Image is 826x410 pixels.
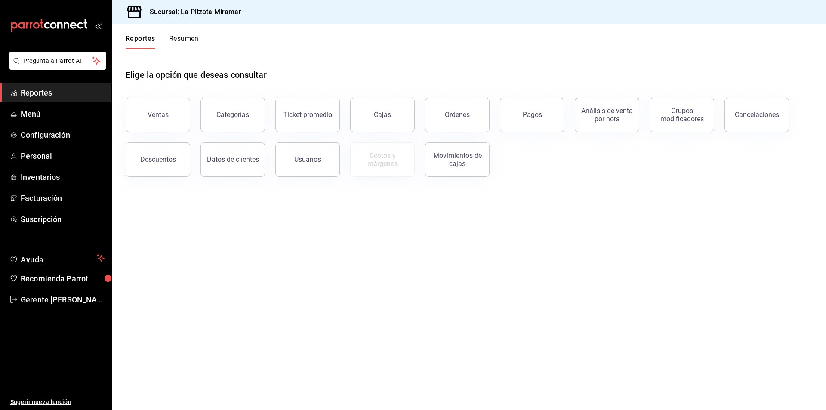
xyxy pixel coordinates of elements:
div: Categorías [216,111,249,119]
div: Órdenes [445,111,470,119]
span: Reportes [21,87,105,99]
a: Pregunta a Parrot AI [6,62,106,71]
button: Ventas [126,98,190,132]
button: Usuarios [275,142,340,177]
button: Reportes [126,34,155,49]
button: Categorías [200,98,265,132]
button: Ticket promedio [275,98,340,132]
span: Ayuda [21,253,93,263]
button: Datos de clientes [200,142,265,177]
button: Pregunta a Parrot AI [9,52,106,70]
div: Ticket promedio [283,111,332,119]
button: Descuentos [126,142,190,177]
button: Análisis de venta por hora [575,98,639,132]
button: Grupos modificadores [650,98,714,132]
div: Movimientos de cajas [431,151,484,168]
span: Inventarios [21,171,105,183]
span: Sugerir nueva función [10,398,105,407]
div: Costos y márgenes [356,151,409,168]
h1: Elige la opción que deseas consultar [126,68,267,81]
div: Datos de clientes [207,155,259,163]
div: Ventas [148,111,169,119]
button: Contrata inventarios para ver este reporte [350,142,415,177]
span: Personal [21,150,105,162]
button: Órdenes [425,98,490,132]
span: Configuración [21,129,105,141]
button: Resumen [169,34,199,49]
div: Cancelaciones [735,111,779,119]
div: Pagos [523,111,542,119]
div: navigation tabs [126,34,199,49]
div: Descuentos [140,155,176,163]
button: Cancelaciones [724,98,789,132]
span: Recomienda Parrot [21,273,105,284]
button: Movimientos de cajas [425,142,490,177]
div: Grupos modificadores [655,107,709,123]
div: Usuarios [294,155,321,163]
span: Menú [21,108,105,120]
div: Cajas [374,110,391,120]
span: Gerente [PERSON_NAME] [21,294,105,305]
button: open_drawer_menu [95,22,102,29]
button: Pagos [500,98,564,132]
span: Pregunta a Parrot AI [23,56,92,65]
a: Cajas [350,98,415,132]
span: Suscripción [21,213,105,225]
div: Análisis de venta por hora [580,107,634,123]
span: Facturación [21,192,105,204]
h3: Sucursal: La Pitzota Miramar [143,7,241,17]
